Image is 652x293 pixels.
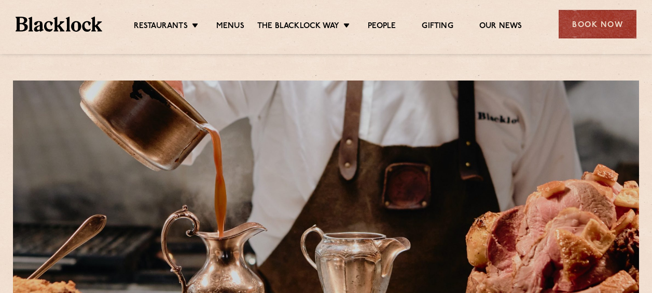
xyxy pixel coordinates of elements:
[368,21,396,33] a: People
[422,21,453,33] a: Gifting
[479,21,522,33] a: Our News
[16,17,102,31] img: BL_Textured_Logo-footer-cropped.svg
[257,21,339,33] a: The Blacklock Way
[559,10,636,38] div: Book Now
[134,21,188,33] a: Restaurants
[216,21,244,33] a: Menus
